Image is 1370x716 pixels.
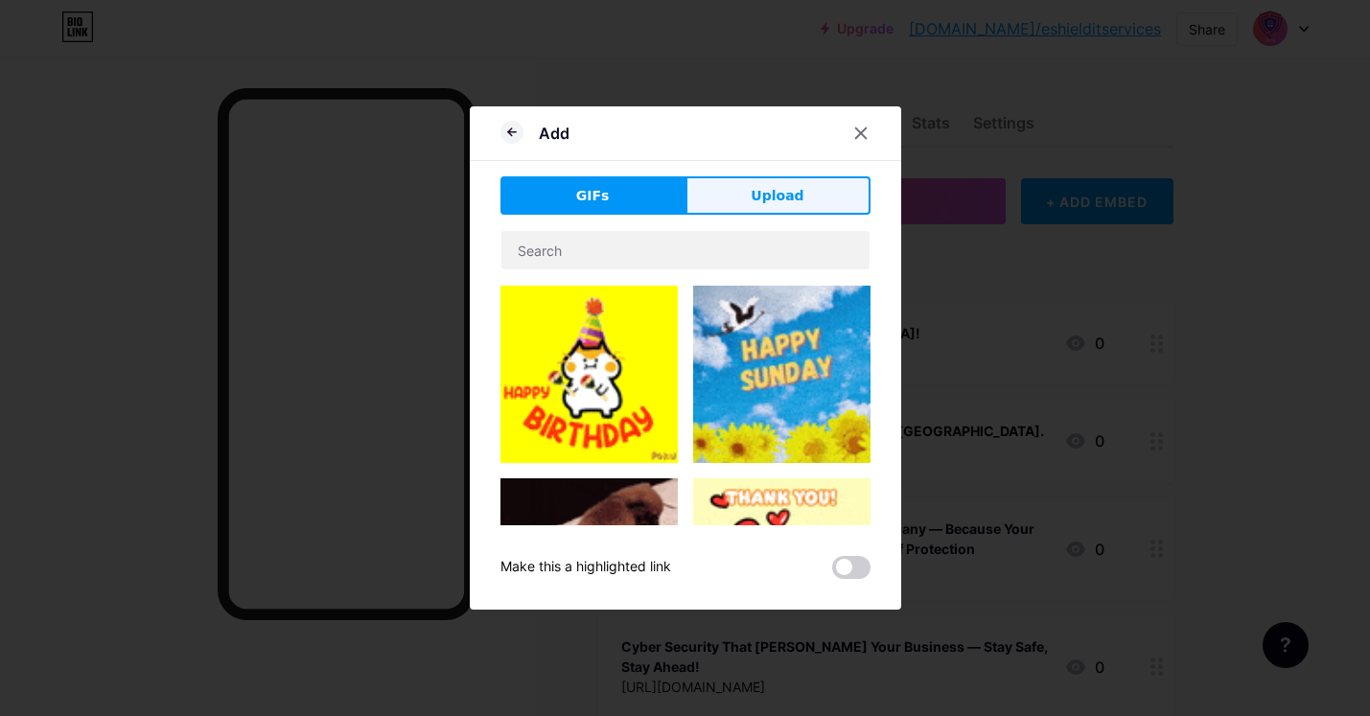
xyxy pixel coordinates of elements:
input: Search [501,231,870,269]
button: GIFs [500,176,685,215]
div: Make this a highlighted link [500,556,671,579]
img: Gihpy [693,478,871,656]
div: Add [539,122,569,145]
img: Gihpy [693,286,871,463]
img: Gihpy [500,286,678,463]
button: Upload [685,176,871,215]
img: Gihpy [500,478,678,638]
span: Upload [751,186,803,206]
span: GIFs [576,186,610,206]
